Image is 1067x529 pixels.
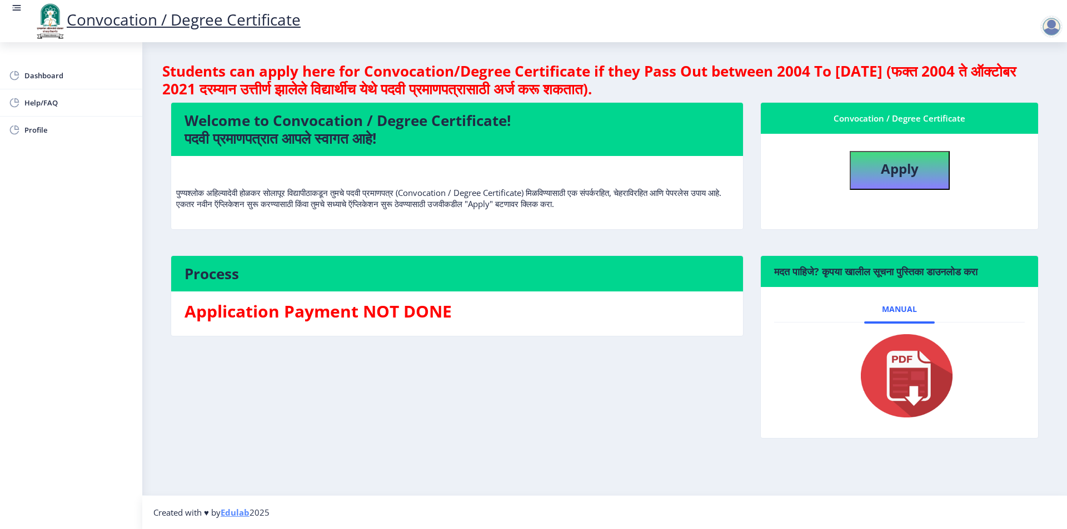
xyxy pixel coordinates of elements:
[153,507,270,518] span: Created with ♥ by 2025
[24,69,133,82] span: Dashboard
[864,296,935,323] a: Manual
[774,265,1025,278] h6: मदत पाहिजे? कृपया खालील सूचना पुस्तिका डाउनलोड करा
[24,123,133,137] span: Profile
[176,165,738,209] p: पुण्यश्लोक अहिल्यादेवी होळकर सोलापूर विद्यापीठाकडून तुमचे पदवी प्रमाणपत्र (Convocation / Degree C...
[33,9,301,30] a: Convocation / Degree Certificate
[24,96,133,109] span: Help/FAQ
[162,62,1047,98] h4: Students can apply here for Convocation/Degree Certificate if they Pass Out between 2004 To [DATE...
[185,112,730,147] h4: Welcome to Convocation / Degree Certificate! पदवी प्रमाणपत्रात आपले स्वागत आहे!
[881,159,919,178] b: Apply
[844,331,955,420] img: pdf.png
[221,507,250,518] a: Edulab
[33,2,67,40] img: logo
[774,112,1025,125] div: Convocation / Degree Certificate
[185,300,730,323] h3: Application Payment NOT DONE
[850,151,950,190] button: Apply
[185,265,730,283] h4: Process
[882,305,917,314] span: Manual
